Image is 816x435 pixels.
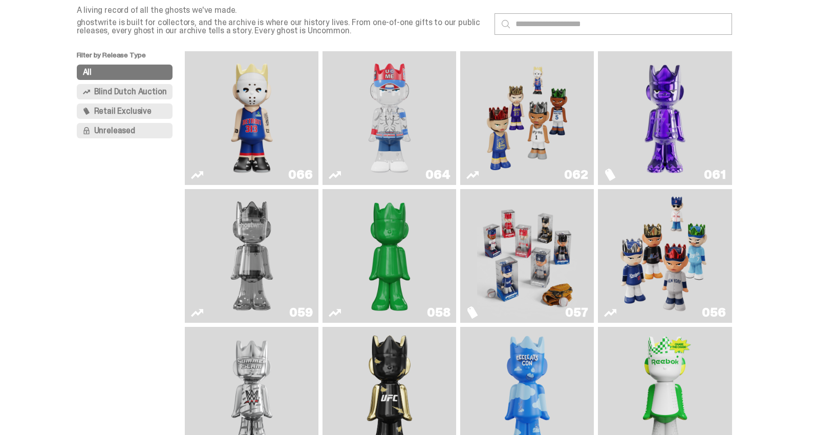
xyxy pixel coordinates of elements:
img: You Can't See Me [339,55,440,181]
a: Game Face (2025) [466,55,588,181]
img: Game Face (2025) [477,193,577,319]
button: Unreleased [77,123,173,138]
div: 064 [425,169,450,181]
div: 056 [702,306,725,319]
button: All [77,65,173,80]
div: 059 [289,306,312,319]
p: A living record of all the ghosts we've made. [77,6,486,14]
a: You Can't See Me [329,55,450,181]
img: Fantasy [615,55,715,181]
p: Filter by Release Type [77,51,185,65]
img: Game Face (2025) [615,193,715,319]
img: Schrödinger's ghost: Sunday Green [339,193,440,319]
div: 058 [427,306,450,319]
div: 061 [704,169,725,181]
span: Unreleased [94,127,135,135]
img: Two [202,193,302,319]
button: Retail Exclusive [77,103,173,119]
a: Two [191,193,312,319]
span: All [83,68,92,76]
a: Schrödinger's ghost: Sunday Green [329,193,450,319]
p: ghostwrite is built for collectors, and the archive is where our history lives. From one-of-one g... [77,18,486,35]
div: 066 [288,169,312,181]
div: 057 [565,306,588,319]
img: Eminem [202,55,302,181]
a: Game Face (2025) [466,193,588,319]
div: 062 [564,169,588,181]
span: Retail Exclusive [94,107,152,115]
span: Blind Dutch Auction [94,88,167,96]
a: Eminem [191,55,312,181]
a: Game Face (2025) [604,193,725,319]
button: Blind Dutch Auction [77,84,173,99]
img: Game Face (2025) [477,55,577,181]
a: Fantasy [604,55,725,181]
